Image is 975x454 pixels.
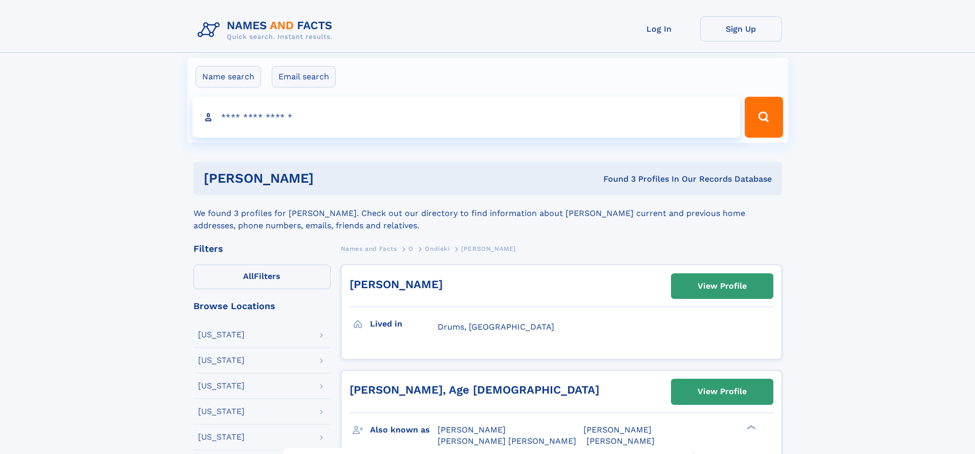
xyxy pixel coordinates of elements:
[438,425,506,435] span: [PERSON_NAME]
[425,242,449,255] a: Ondieki
[408,242,414,255] a: O
[744,424,756,430] div: ❯
[587,436,655,446] span: [PERSON_NAME]
[698,274,747,298] div: View Profile
[618,16,700,41] a: Log In
[408,245,414,252] span: O
[192,97,741,138] input: search input
[193,301,331,311] div: Browse Locations
[698,380,747,403] div: View Profile
[198,382,245,390] div: [US_STATE]
[438,436,576,446] span: [PERSON_NAME] [PERSON_NAME]
[370,315,438,333] h3: Lived in
[671,379,773,404] a: View Profile
[745,97,783,138] button: Search Button
[193,16,341,44] img: Logo Names and Facts
[671,274,773,298] a: View Profile
[370,421,438,439] h3: Also known as
[272,66,336,88] label: Email search
[243,271,254,281] span: All
[193,265,331,289] label: Filters
[198,433,245,441] div: [US_STATE]
[193,195,782,232] div: We found 3 profiles for [PERSON_NAME]. Check out our directory to find information about [PERSON_...
[425,245,449,252] span: Ondieki
[196,66,261,88] label: Name search
[204,172,459,185] h1: [PERSON_NAME]
[350,278,443,291] a: [PERSON_NAME]
[461,245,516,252] span: [PERSON_NAME]
[198,356,245,364] div: [US_STATE]
[198,407,245,416] div: [US_STATE]
[438,322,554,332] span: Drums, [GEOGRAPHIC_DATA]
[341,242,397,255] a: Names and Facts
[583,425,652,435] span: [PERSON_NAME]
[350,383,599,396] a: [PERSON_NAME], Age [DEMOGRAPHIC_DATA]
[198,331,245,339] div: [US_STATE]
[700,16,782,41] a: Sign Up
[193,244,331,253] div: Filters
[459,174,772,185] div: Found 3 Profiles In Our Records Database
